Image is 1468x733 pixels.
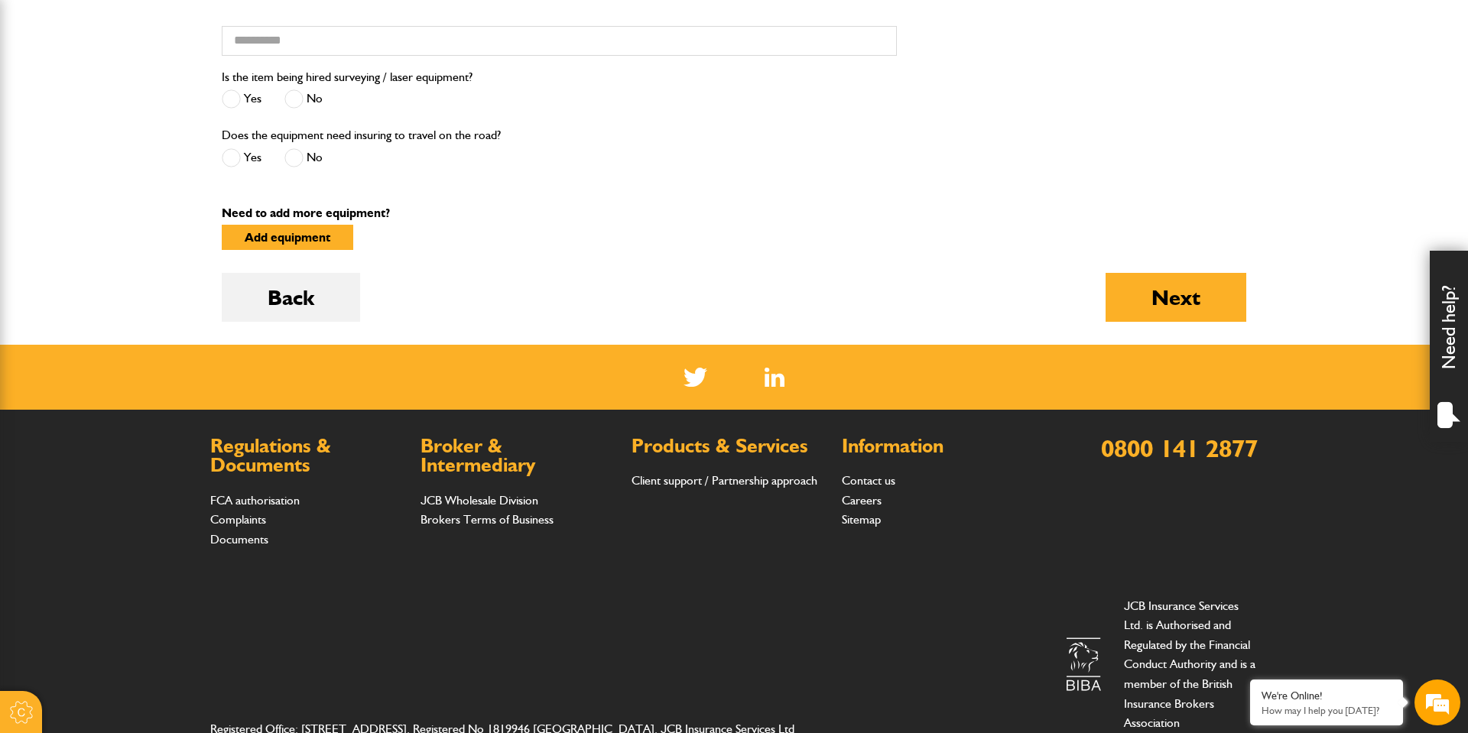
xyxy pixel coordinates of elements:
a: Brokers Terms of Business [421,512,554,527]
label: Is the item being hired surveying / laser equipment? [222,71,473,83]
label: Yes [222,148,261,167]
input: Enter your phone number [20,232,279,265]
label: Yes [222,89,261,109]
a: Complaints [210,512,266,527]
h2: Information [842,436,1037,456]
label: No [284,148,323,167]
a: Careers [842,493,882,508]
div: We're Online! [1262,689,1392,702]
button: Back [222,273,360,322]
input: Enter your email address [20,186,279,220]
a: FCA authorisation [210,493,300,508]
p: How may I help you today? [1262,705,1392,716]
h2: Regulations & Documents [210,436,405,475]
a: Documents [210,532,268,547]
a: Contact us [842,473,895,488]
a: 0800 141 2877 [1101,433,1258,463]
input: Enter your last name [20,141,279,175]
div: Minimize live chat window [251,8,287,44]
p: Need to add more equipment? [222,207,1246,219]
button: Add equipment [222,225,353,250]
label: Does the equipment need insuring to travel on the road? [222,129,501,141]
button: Next [1106,273,1246,322]
a: LinkedIn [765,368,785,387]
img: Twitter [684,368,707,387]
img: Linked In [765,368,785,387]
p: JCB Insurance Services Ltd. is Authorised and Regulated by the Financial Conduct Authority and is... [1124,596,1258,733]
textarea: Type your message and hit 'Enter' [20,277,279,458]
a: JCB Wholesale Division [421,493,538,508]
label: No [284,89,323,109]
h2: Products & Services [632,436,827,456]
div: Need help? [1430,251,1468,442]
a: Sitemap [842,512,881,527]
h2: Broker & Intermediary [421,436,615,475]
a: Client support / Partnership approach [632,473,817,488]
img: d_20077148190_company_1631870298795_20077148190 [26,85,64,106]
div: Chat with us now [80,86,257,105]
em: Start Chat [208,471,278,491]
